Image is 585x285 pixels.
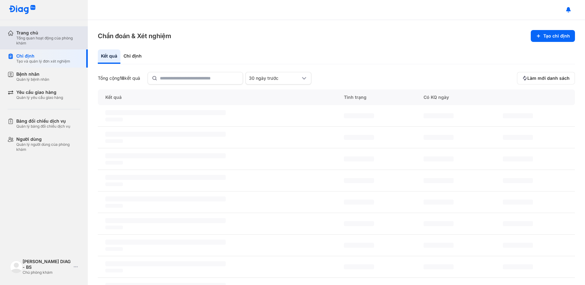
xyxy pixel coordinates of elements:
div: [PERSON_NAME] DIAG - BS [23,259,71,270]
span: ‌ [105,132,226,137]
span: ‌ [424,221,454,226]
div: Bảng đối chiếu dịch vụ [16,118,70,124]
div: Quản lý người dùng của phòng khám [16,142,80,152]
div: Chỉ định [16,53,70,59]
span: 18 [120,75,124,81]
span: ‌ [503,135,533,140]
div: 30 ngày trước [249,75,300,81]
span: ‌ [344,264,374,269]
div: Chỉ định [120,49,145,64]
span: ‌ [105,261,226,266]
span: ‌ [105,240,226,245]
span: ‌ [105,153,226,158]
span: ‌ [344,243,374,248]
span: Làm mới danh sách [527,75,570,81]
span: ‌ [503,200,533,205]
span: ‌ [424,264,454,269]
div: Trang chủ [16,30,80,36]
span: ‌ [105,118,123,121]
span: ‌ [503,156,533,161]
div: Người dùng [16,136,80,142]
div: Tạo và quản lý đơn xét nghiệm [16,59,70,64]
span: ‌ [105,226,123,229]
div: Quản lý bệnh nhân [16,77,49,82]
span: ‌ [424,178,454,183]
div: Tổng cộng kết quả [98,75,140,81]
span: ‌ [424,156,454,161]
span: ‌ [503,113,533,118]
div: Chủ phòng khám [23,270,71,275]
span: ‌ [105,218,226,223]
span: ‌ [344,113,374,118]
button: Tạo chỉ định [531,30,575,42]
span: ‌ [105,139,123,143]
span: ‌ [344,135,374,140]
span: ‌ [344,200,374,205]
div: Bệnh nhân [16,71,49,77]
span: ‌ [424,200,454,205]
div: Quản lý bảng đối chiếu dịch vụ [16,124,70,129]
span: ‌ [424,243,454,248]
span: ‌ [105,269,123,272]
span: ‌ [503,221,533,226]
span: ‌ [344,156,374,161]
div: Có KQ ngày [416,89,496,105]
span: ‌ [503,178,533,183]
div: Kết quả [98,49,120,64]
span: ‌ [105,161,123,165]
span: ‌ [105,175,226,180]
span: ‌ [503,243,533,248]
button: Làm mới danh sách [517,72,575,84]
span: ‌ [424,113,454,118]
span: ‌ [105,196,226,201]
span: ‌ [105,204,123,208]
div: Tình trạng [336,89,416,105]
div: Yêu cầu giao hàng [16,89,63,95]
div: Quản lý yêu cầu giao hàng [16,95,63,100]
span: ‌ [105,182,123,186]
img: logo [9,5,36,15]
span: ‌ [344,178,374,183]
span: ‌ [105,110,226,115]
div: Tổng quan hoạt động của phòng khám [16,36,80,46]
span: ‌ [344,221,374,226]
span: ‌ [424,135,454,140]
span: ‌ [503,264,533,269]
h3: Chẩn đoán & Xét nghiệm [98,32,171,40]
img: logo [10,261,23,273]
span: ‌ [105,247,123,251]
div: Kết quả [98,89,336,105]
